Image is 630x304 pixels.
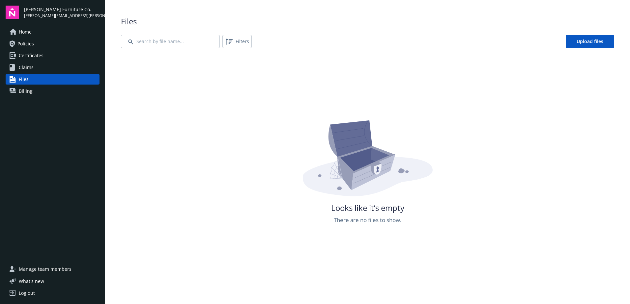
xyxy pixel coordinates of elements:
img: navigator-logo.svg [6,6,19,19]
button: Filters [222,35,252,48]
span: Files [121,16,614,27]
span: Filters [224,36,250,47]
span: Manage team members [19,264,72,274]
div: Log out [19,288,35,298]
input: Search by file name... [121,35,220,48]
span: Files [19,74,29,85]
a: Billing [6,86,100,96]
span: What ' s new [19,278,44,285]
span: There are no files to show. [334,216,401,224]
span: Upload files [577,38,603,44]
span: Filters [236,38,249,45]
span: [PERSON_NAME] Furniture Co. [24,6,100,13]
a: Policies [6,38,100,49]
span: [PERSON_NAME][EMAIL_ADDRESS][PERSON_NAME][PERSON_NAME][DOMAIN_NAME] [24,13,100,19]
a: Upload files [566,35,614,48]
span: Billing [19,86,33,96]
span: Claims [19,62,34,73]
span: Policies [17,38,34,49]
a: Claims [6,62,100,73]
a: Files [6,74,100,85]
span: Looks like it’s empty [331,202,404,214]
button: What's new [6,278,55,285]
button: [PERSON_NAME] Furniture Co.[PERSON_NAME][EMAIL_ADDRESS][PERSON_NAME][PERSON_NAME][DOMAIN_NAME] [24,6,100,19]
span: Certificates [19,50,43,61]
a: Home [6,27,100,37]
a: Manage team members [6,264,100,274]
span: Home [19,27,32,37]
a: Certificates [6,50,100,61]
